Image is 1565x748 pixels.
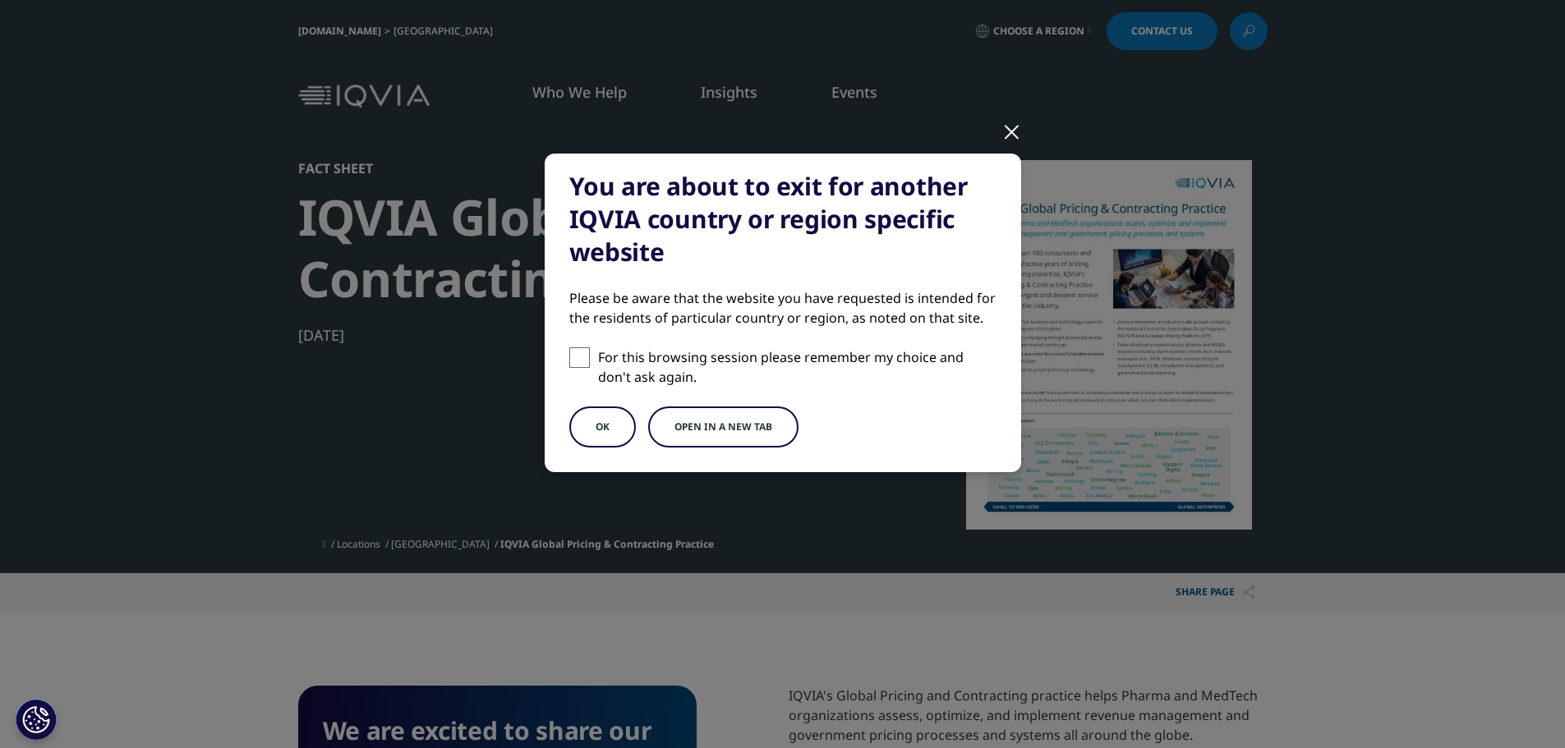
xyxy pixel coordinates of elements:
[569,288,997,328] div: Please be aware that the website you have requested is intended for the residents of particular c...
[16,699,57,740] button: Cookies Settings
[569,170,997,268] div: You are about to exit for another IQVIA country or region specific website
[598,347,997,387] p: For this browsing session please remember my choice and don't ask again.
[569,406,636,447] button: OK
[648,406,799,447] button: Open in a new tab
